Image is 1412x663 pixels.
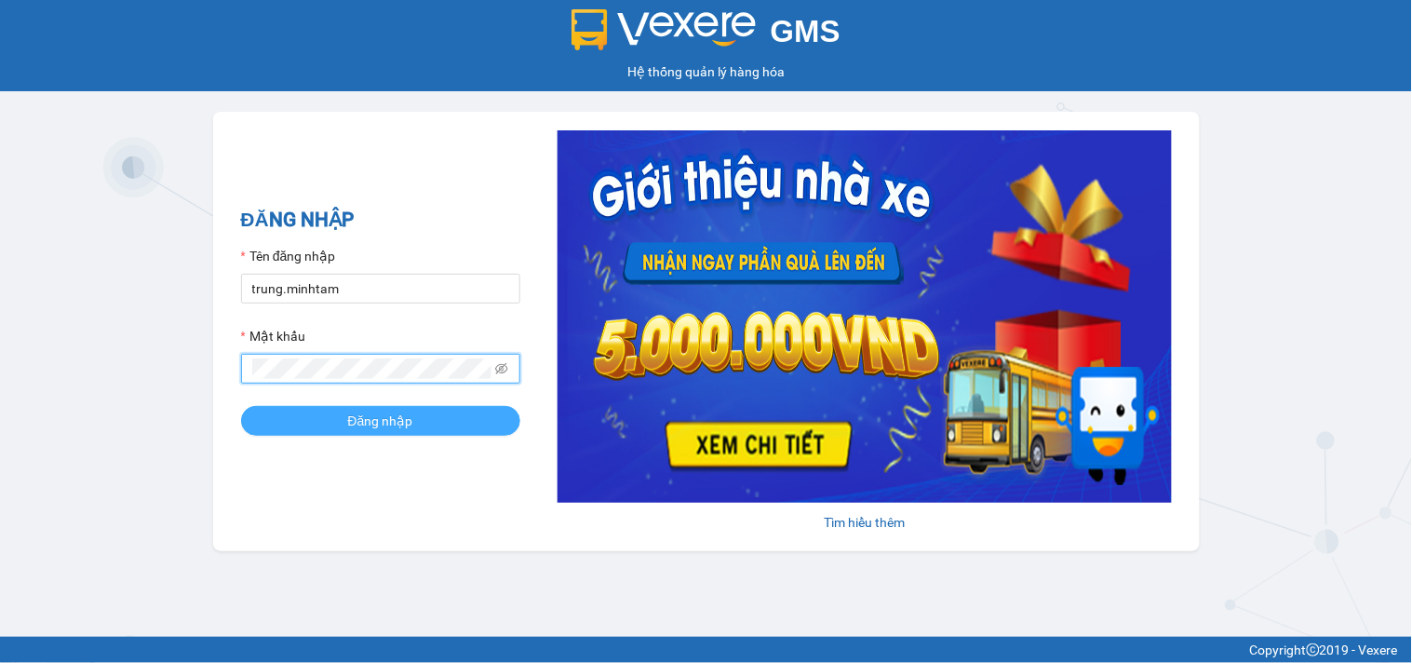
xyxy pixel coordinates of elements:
[558,512,1172,533] div: Tìm hiểu thêm
[241,205,520,236] h2: ĐĂNG NHẬP
[495,362,508,375] span: eye-invisible
[14,640,1398,660] div: Copyright 2019 - Vexere
[241,326,305,346] label: Mật khẩu
[241,406,520,436] button: Đăng nhập
[252,359,492,379] input: Mật khẩu
[572,28,840,43] a: GMS
[348,411,413,431] span: Đăng nhập
[572,9,756,50] img: logo 2
[771,14,840,48] span: GMS
[241,274,520,304] input: Tên đăng nhập
[241,246,336,266] label: Tên đăng nhập
[558,130,1172,503] img: banner-0
[1307,643,1320,656] span: copyright
[5,61,1407,82] div: Hệ thống quản lý hàng hóa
